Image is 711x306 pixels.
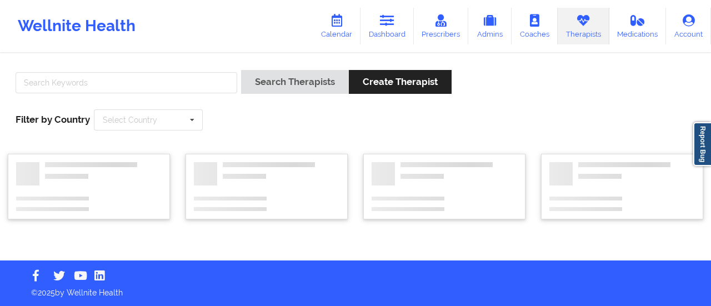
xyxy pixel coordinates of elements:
a: Dashboard [360,8,414,44]
a: Coaches [512,8,558,44]
a: Prescribers [414,8,469,44]
p: © 2025 by Wellnite Health [23,279,688,298]
a: Admins [468,8,512,44]
button: Create Therapist [349,70,452,94]
input: Search Keywords [16,72,237,93]
button: Search Therapists [241,70,349,94]
a: Report Bug [693,122,711,166]
span: Filter by Country [16,114,90,125]
a: Medications [609,8,667,44]
a: Therapists [558,8,609,44]
div: Select Country [103,116,157,124]
a: Calendar [313,8,360,44]
a: Account [666,8,711,44]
